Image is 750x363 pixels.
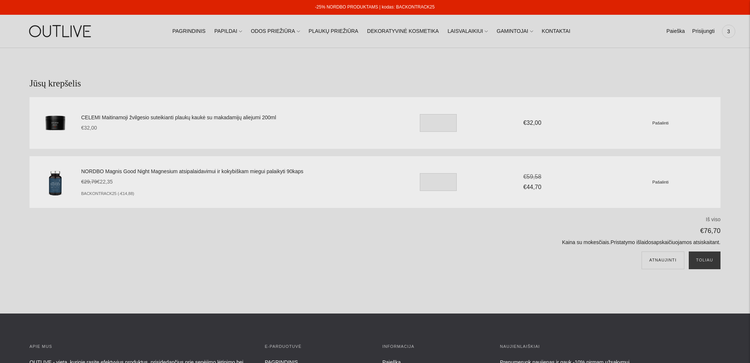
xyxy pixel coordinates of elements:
a: PAPILDAI [214,23,242,40]
a: CELEMI Maitinamoji žvilgesio suteikianti plaukų kaukė su makadamijų aliejumi 200ml [81,113,390,122]
a: DEKORATYVINĖ KOSMETIKA [367,23,439,40]
a: ODOS PRIEŽIŪRA [251,23,300,40]
a: Paieška [666,23,685,40]
h3: E-parduotuvė [265,343,368,350]
a: Pašalinti [652,179,668,185]
a: 3 [722,23,735,40]
small: Pašalinti [652,179,668,184]
input: Translation missing: en.cart.general.item_quantity [420,173,457,191]
span: 3 [723,26,734,37]
div: €32,00 [480,118,585,128]
a: GAMINTOJAI [497,23,533,40]
a: Pašalinti [652,120,668,126]
p: Kaina su mokesčiais. apskaičiuojamos atsiskaitant. [272,238,720,247]
h3: APIE MUS [30,343,250,350]
div: €44,70 [480,172,585,192]
img: NORDBO Magnis Good Night Magnesium atsipalaidavimui ir kokybiškam miegui palaikyti 90kaps [37,164,74,201]
div: €22,35 [81,178,390,196]
a: PLAUKŲ PRIEŽIŪRA [309,23,359,40]
h3: Naujienlaiškiai [500,343,720,350]
p: Iš viso [272,215,720,224]
a: Prisijungti [692,23,715,40]
li: BACKONTRACK25 (-€14,88) [81,191,390,196]
a: LAISVALAIKIUI [447,23,488,40]
div: €32,00 [81,124,390,133]
a: PAGRINDINIS [172,23,205,40]
a: Pristatymo išlaidos [611,239,654,245]
input: Translation missing: en.cart.general.item_quantity [420,114,457,132]
button: Atnaujinti [642,251,684,269]
a: KONTAKTAI [542,23,570,40]
img: OUTLIVE [15,18,107,44]
s: €29,79 [81,179,97,185]
s: €59,58 [523,174,541,180]
h1: Jūsų krepšelis [30,78,720,90]
h3: INFORMACIJA [383,343,485,350]
a: -25% NORDBO PRODUKTAMS | kodas: BACKONTRACK25 [315,4,435,10]
p: €76,70 [272,225,720,237]
img: CELEMI Maitinamoji žvilgesio suteikianti plaukų kaukė su makadamijų aliejumi 200ml [37,105,74,141]
a: NORDBO Magnis Good Night Magnesium atsipalaidavimui ir kokybiškam miegui palaikyti 90kaps [81,167,390,176]
button: Toliau [689,251,720,269]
